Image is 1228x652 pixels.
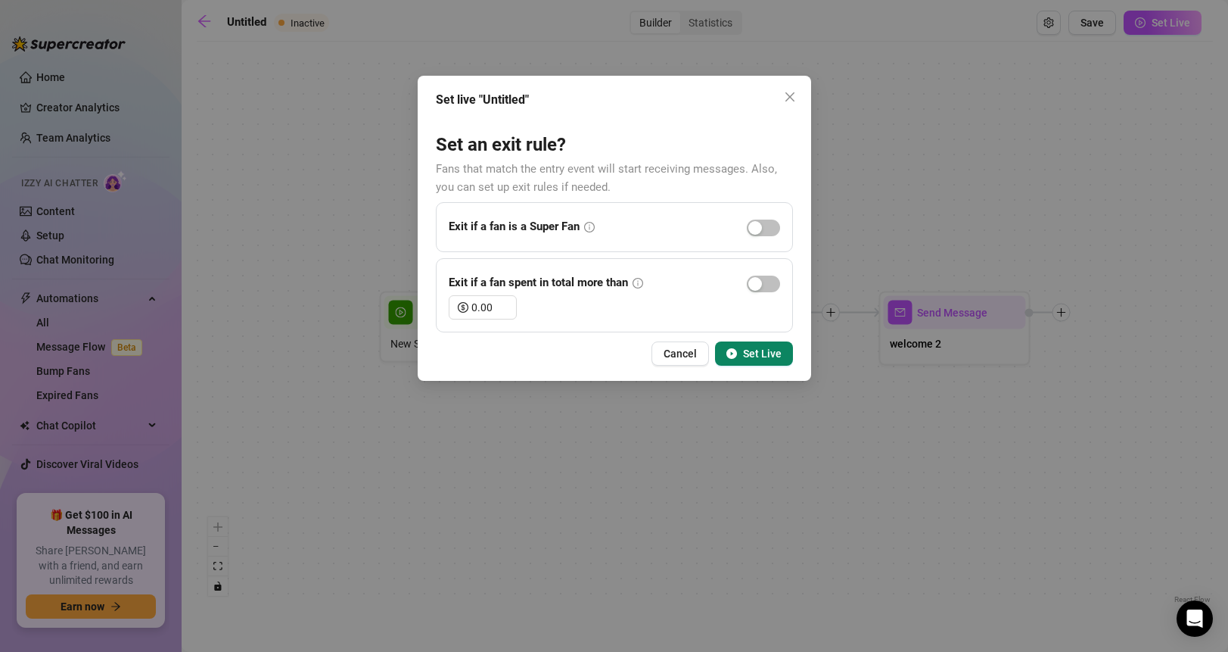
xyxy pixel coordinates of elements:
[778,85,802,109] button: Close
[664,348,697,360] span: Cancel
[715,342,793,366] button: Set Live
[743,348,782,360] span: Set Live
[1177,601,1213,637] div: Open Intercom Messenger
[449,220,580,233] strong: Exit if a fan is a Super Fan
[449,276,628,289] strong: Exit if a fan spent in total more than
[633,278,643,289] span: info-circle
[584,222,595,232] span: info-circle
[436,162,777,194] span: Fans that match the entry event will start receiving messages. Also, you can set up exit rules if...
[784,91,796,103] span: close
[778,91,802,103] span: Close
[651,342,709,366] button: Cancel
[436,133,793,158] h3: Set an exit rule?
[436,91,793,109] div: Set live "Untitled"
[726,348,737,359] span: play-circle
